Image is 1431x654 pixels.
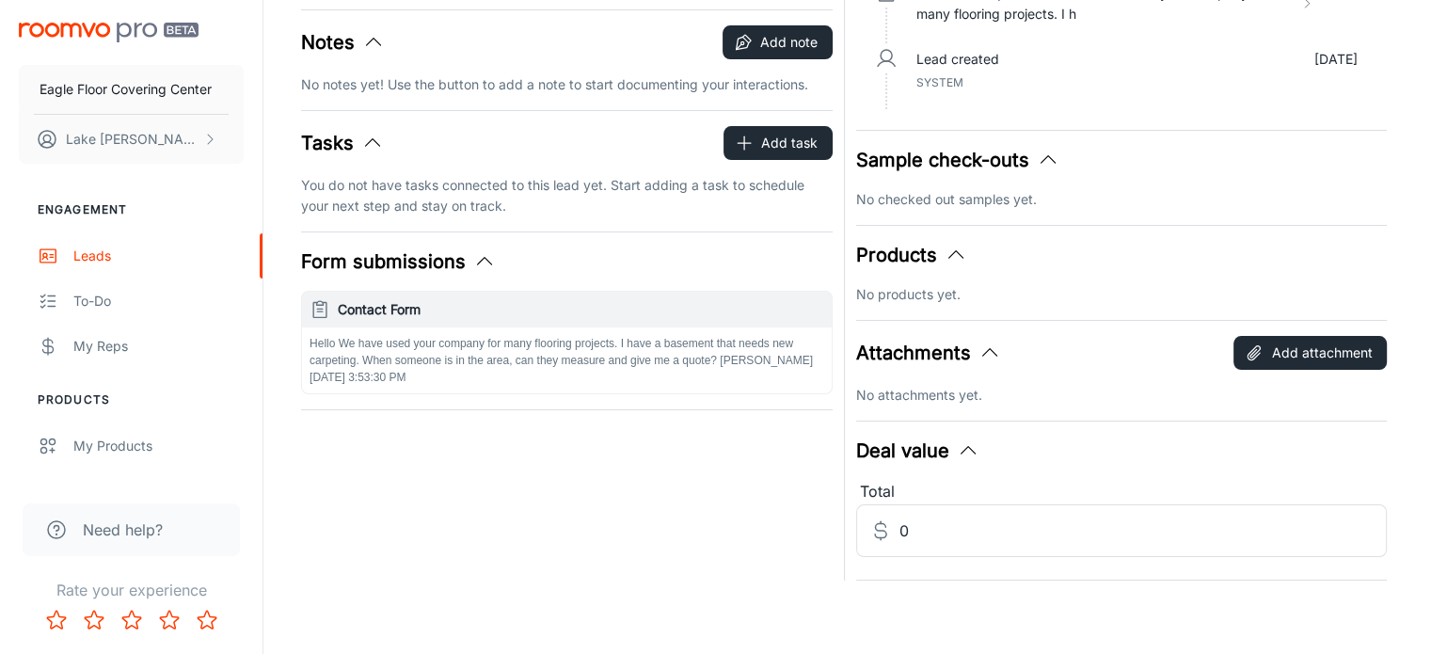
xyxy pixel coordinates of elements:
[1313,49,1357,70] p: [DATE]
[856,189,1388,210] p: No checked out samples yet.
[856,284,1388,305] p: No products yet.
[40,79,212,100] p: Eagle Floor Covering Center
[83,518,163,541] span: Need help?
[856,385,1388,406] p: No attachments yet.
[73,436,244,456] div: My Products
[916,49,999,70] p: Lead created
[301,129,384,157] button: Tasks
[75,601,113,639] button: Rate 2 star
[19,65,244,114] button: Eagle Floor Covering Center
[302,292,832,393] button: Contact FormHello We have used your company for many flooring projects. I have a basement that ne...
[113,601,151,639] button: Rate 3 star
[856,146,1059,174] button: Sample check-outs
[66,129,199,150] p: Lake [PERSON_NAME]
[301,247,496,276] button: Form submissions
[916,75,963,89] span: System
[338,299,824,320] h6: Contact Form
[38,601,75,639] button: Rate 1 star
[856,480,1388,504] div: Total
[310,335,824,369] p: Hello We have used your company for many flooring projects. I have a basement that needs new carp...
[15,579,247,601] p: Rate your experience
[73,246,244,266] div: Leads
[73,481,244,502] div: Suppliers
[1233,336,1387,370] button: Add attachment
[19,23,199,42] img: Roomvo PRO Beta
[856,437,979,465] button: Deal value
[73,336,244,357] div: My Reps
[723,126,833,160] button: Add task
[301,74,833,95] p: No notes yet! Use the button to add a note to start documenting your interactions.
[856,241,967,269] button: Products
[19,115,244,164] button: Lake [PERSON_NAME]
[899,504,1388,557] input: Estimated deal value
[856,339,1001,367] button: Attachments
[301,175,833,216] p: You do not have tasks connected to this lead yet. Start adding a task to schedule your next step ...
[723,25,833,59] button: Add note
[301,28,385,56] button: Notes
[151,601,188,639] button: Rate 4 star
[310,371,406,384] span: [DATE] 3:53:30 PM
[188,601,226,639] button: Rate 5 star
[73,291,244,311] div: To-do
